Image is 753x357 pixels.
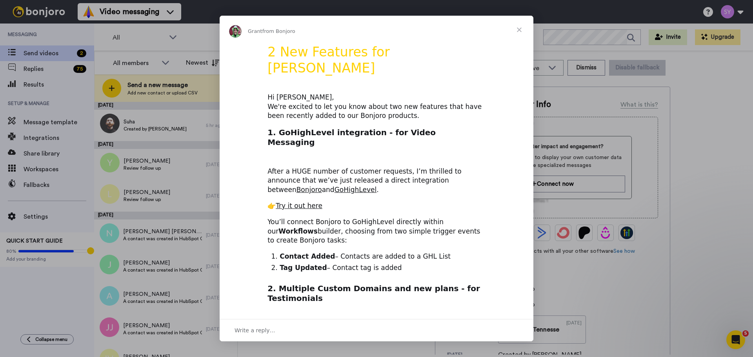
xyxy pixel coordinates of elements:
h2: 2. Multiple Custom Domains and new plans - for Testimonials [267,283,486,308]
b: Workflows [278,227,318,235]
li: – Contact tag is added [280,263,486,273]
span: Close [505,16,533,44]
img: Profile image for Grant [229,25,242,38]
a: Bonjoro [296,186,322,194]
div: Open conversation and reply [220,319,533,341]
h1: 2 New Features for [PERSON_NAME] [267,44,486,81]
span: Grant [248,28,262,34]
div: Hi [PERSON_NAME], We're excited to let you know about two new features that have been recently ad... [267,93,486,121]
a: GoHighLevel [335,186,377,194]
div: You’ll connect Bonjoro to GoHighLevel directly within our builder, choosing from two simple trigg... [267,217,486,245]
span: Write a reply… [235,325,275,335]
b: Contact Added [280,252,335,260]
b: Tag Updated [280,264,327,272]
li: – Contacts are added to a GHL List [280,252,486,261]
a: Try it out here [276,202,322,210]
div: After a HUGE number of customer requests, I’m thrilled to announce that we’ve just released a dir... [267,158,486,195]
h2: 1. GoHighLevel integration - for Video Messaging [267,127,486,152]
div: 👉 [267,201,486,211]
span: from Bonjoro [262,28,295,34]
